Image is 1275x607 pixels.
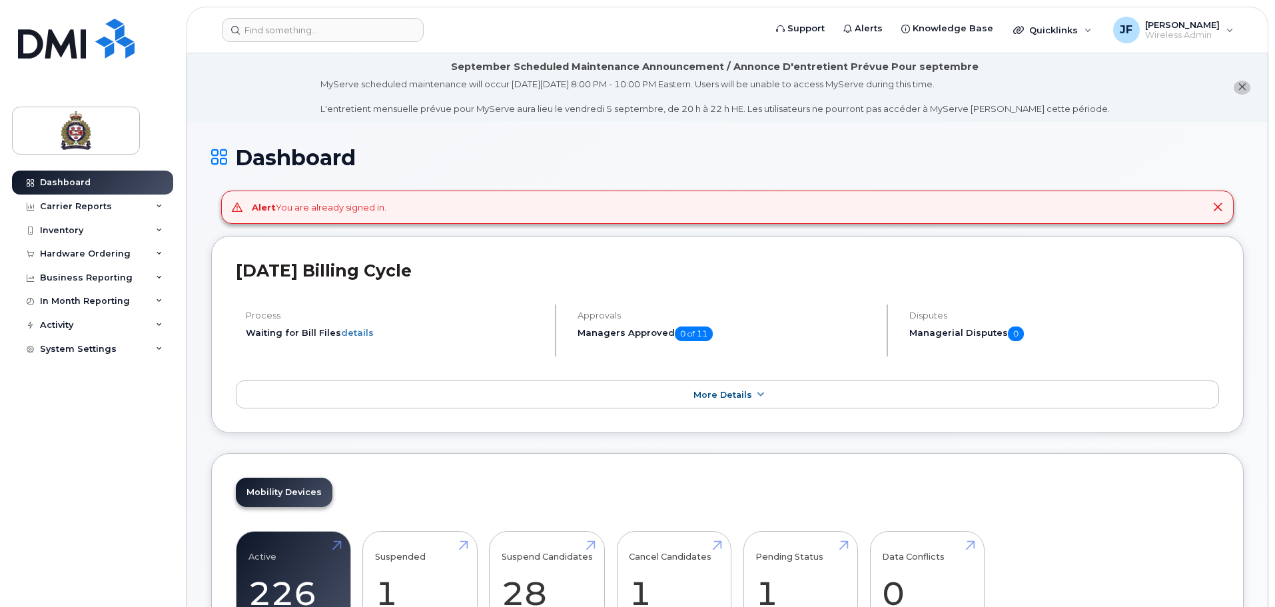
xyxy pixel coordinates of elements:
button: close notification [1234,81,1250,95]
div: MyServe scheduled maintenance will occur [DATE][DATE] 8:00 PM - 10:00 PM Eastern. Users will be u... [320,78,1110,115]
h4: Disputes [909,310,1219,320]
a: details [341,327,374,338]
h5: Managerial Disputes [909,326,1219,341]
div: September Scheduled Maintenance Announcement / Annonce D'entretient Prévue Pour septembre [451,60,979,74]
li: Waiting for Bill Files [246,326,544,339]
h5: Managers Approved [578,326,875,341]
h2: [DATE] Billing Cycle [236,261,1219,281]
span: 0 of 11 [675,326,713,341]
span: More Details [693,390,752,400]
h1: Dashboard [211,146,1244,169]
div: You are already signed in. [252,201,386,214]
h4: Process [246,310,544,320]
span: 0 [1008,326,1024,341]
a: Mobility Devices [236,478,332,507]
strong: Alert [252,202,276,213]
h4: Approvals [578,310,875,320]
